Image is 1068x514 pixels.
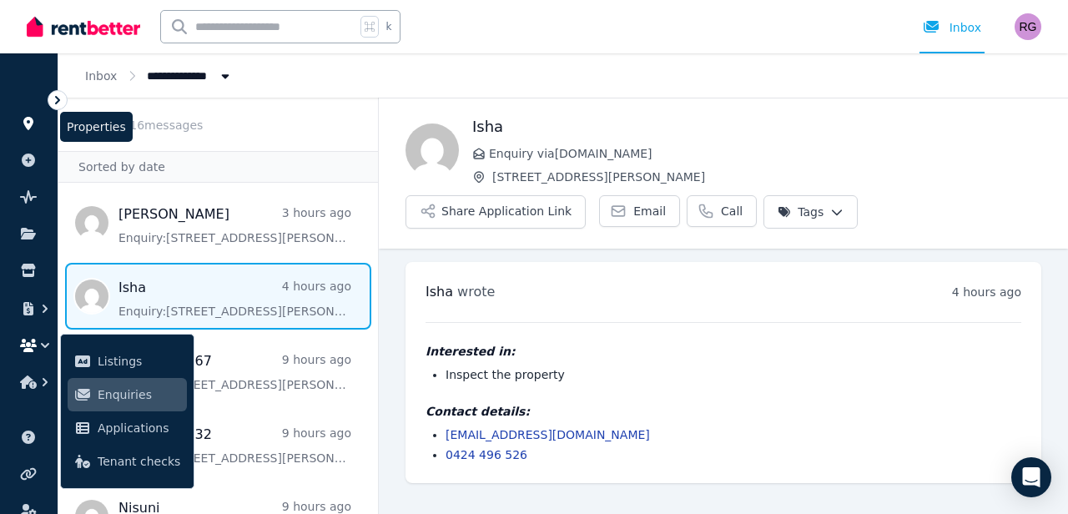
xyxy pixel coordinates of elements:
[68,378,187,411] a: Enquiries
[98,351,180,371] span: Listings
[406,123,459,177] img: Isha
[58,151,378,183] div: Sorted by date
[129,118,203,132] span: 16 message s
[27,14,140,39] img: RentBetter
[472,115,1041,139] h1: Isha
[633,203,666,219] span: Email
[446,366,1021,383] li: Inspect the property
[118,351,351,393] a: 0497 171 1679 hours agoEnquiry:[STREET_ADDRESS][PERSON_NAME].
[489,145,1041,162] span: Enquiry via [DOMAIN_NAME]
[492,169,1041,185] span: [STREET_ADDRESS][PERSON_NAME]
[721,203,743,219] span: Call
[118,204,351,246] a: [PERSON_NAME]3 hours agoEnquiry:[STREET_ADDRESS][PERSON_NAME].
[85,69,117,83] a: Inbox
[457,284,495,300] span: wrote
[68,345,187,378] a: Listings
[599,195,680,227] a: Email
[118,425,351,466] a: 0491 081 5329 hours agoEnquiry:[STREET_ADDRESS][PERSON_NAME].
[1011,457,1051,497] div: Open Intercom Messenger
[763,195,858,229] button: Tags
[446,428,650,441] a: [EMAIL_ADDRESS][DOMAIN_NAME]
[98,451,180,471] span: Tenant checks
[406,195,586,229] button: Share Application Link
[118,278,351,320] a: Isha4 hours agoEnquiry:[STREET_ADDRESS][PERSON_NAME].
[923,19,981,36] div: Inbox
[385,20,391,33] span: k
[68,411,187,445] a: Applications
[426,284,453,300] span: Isha
[98,385,180,405] span: Enquiries
[778,204,824,220] span: Tags
[687,195,757,227] a: Call
[446,448,527,461] a: 0424 496 526
[67,118,126,135] span: Properties
[98,418,180,438] span: Applications
[426,403,1021,420] h4: Contact details:
[426,343,1021,360] h4: Interested in:
[58,53,260,98] nav: Breadcrumb
[1015,13,1041,40] img: Russel Gordon
[952,285,1021,299] time: 4 hours ago
[68,445,187,478] a: Tenant checks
